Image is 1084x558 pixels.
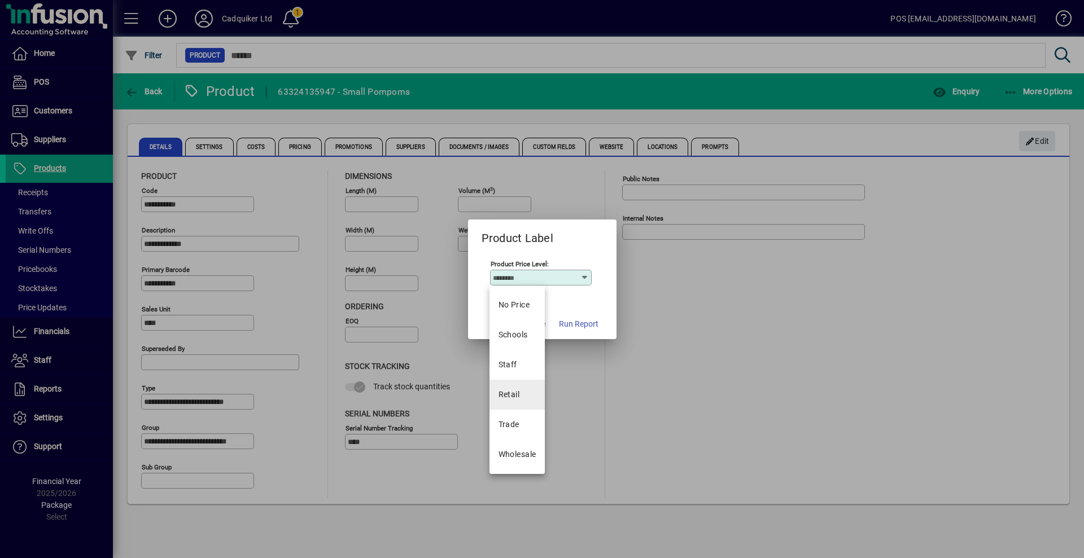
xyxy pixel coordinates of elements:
div: Schools [499,329,528,341]
div: Retail [499,389,520,401]
mat-option: Retail [489,380,545,410]
mat-option: Staff [489,350,545,380]
mat-option: Trade [489,410,545,440]
h2: Product Label [468,219,567,247]
mat-option: Wholesale [489,440,545,469]
mat-option: Schools [489,320,545,350]
div: Staff [499,359,517,371]
span: No Price [499,299,530,311]
div: Trade [499,419,519,430]
button: Run Report [554,314,603,335]
div: Wholesale [499,449,536,460]
mat-label: Product Price Level: [491,260,549,267]
span: Run Report [559,318,598,330]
